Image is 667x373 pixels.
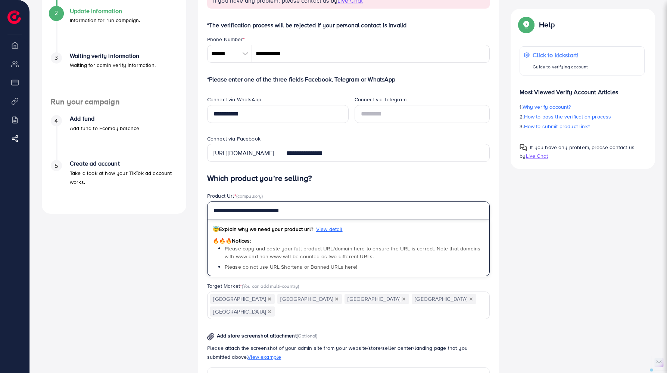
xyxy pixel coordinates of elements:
span: 2 [54,9,58,17]
span: 🔥🔥🔥 [213,237,232,244]
label: Product Url [207,192,263,200]
span: (Optional) [297,332,318,339]
div: Search for option [207,292,490,319]
h4: Create ad account [70,160,177,167]
button: Deselect United Arab Emirates [402,297,406,301]
label: Connect via WhatsApp [207,96,261,103]
p: 2. [520,112,645,121]
p: Add fund to Ecomdy balance [70,124,139,133]
span: Please copy and paste your full product URL/domain here to ensure the URL is correct. Note that d... [225,245,480,260]
p: Information for run campaign. [70,16,140,25]
span: [GEOGRAPHIC_DATA] [210,294,275,304]
li: Add fund [42,115,186,160]
label: Connect via Facebook [207,135,261,142]
span: [GEOGRAPHIC_DATA] [210,306,275,317]
p: 3. [520,122,645,131]
p: *The verification process will be rejected if your personal contact is invalid [207,21,490,30]
span: 😇 [213,225,219,233]
span: View detail [316,225,343,233]
p: Please attach the screenshot of your admin site from your website/store/seller center/landing pag... [207,343,490,361]
p: Take a look at how your TikTok ad account works. [70,169,177,186]
label: Connect via Telegram [355,96,406,103]
span: [GEOGRAPHIC_DATA] [277,294,342,304]
button: Deselect Saudi Arabia [335,297,339,301]
li: Create ad account [42,160,186,205]
span: Add store screenshot attachment [217,332,297,339]
span: If you have any problem, please contact us by [520,144,635,160]
span: Live Chat [526,152,548,160]
h4: Which product you’re selling? [207,174,490,183]
h4: Run your campaign [42,97,186,107]
span: (You can add multi-country) [242,283,299,289]
img: Popup guide [520,18,533,31]
p: 1. [520,102,645,111]
label: Target Market [207,282,299,290]
h4: Update Information [70,7,140,15]
span: [GEOGRAPHIC_DATA] [412,294,476,304]
p: Waiting for admin verify information. [70,61,156,70]
p: Most Viewed Verify Account Articles [520,81,645,96]
span: 5 [54,161,58,170]
label: Phone Number [207,36,245,43]
span: [GEOGRAPHIC_DATA] [345,294,409,304]
div: [URL][DOMAIN_NAME] [207,144,280,162]
span: How to pass the verification process [524,113,611,120]
input: Search for option [275,306,480,318]
p: Help [539,20,555,29]
button: Deselect Pakistan [268,297,271,301]
img: logo [7,10,21,24]
p: Click to kickstart! [533,50,588,59]
span: 3 [54,53,58,62]
span: Explain why we need your product url? [213,225,313,233]
p: Guide to verifying account [533,62,588,71]
span: View example [247,353,281,361]
span: Notices: [213,237,251,244]
li: Waiting verify information [42,52,186,97]
span: 4 [54,117,58,125]
img: img [207,333,214,340]
span: (compulsory) [236,192,263,199]
img: Popup guide [520,144,527,151]
iframe: Chat [635,339,661,367]
span: Please do not use URL Shortens or Banned URLs here! [225,263,357,271]
span: How to submit product link? [524,123,590,130]
h4: Add fund [70,115,139,122]
h4: Waiting verify information [70,52,156,59]
span: Why verify account? [523,103,571,111]
button: Deselect United Kingdom [469,297,473,301]
li: Update Information [42,7,186,52]
p: *Please enter one of the three fields Facebook, Telegram or WhatsApp [207,75,490,84]
button: Deselect United States [268,310,271,314]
